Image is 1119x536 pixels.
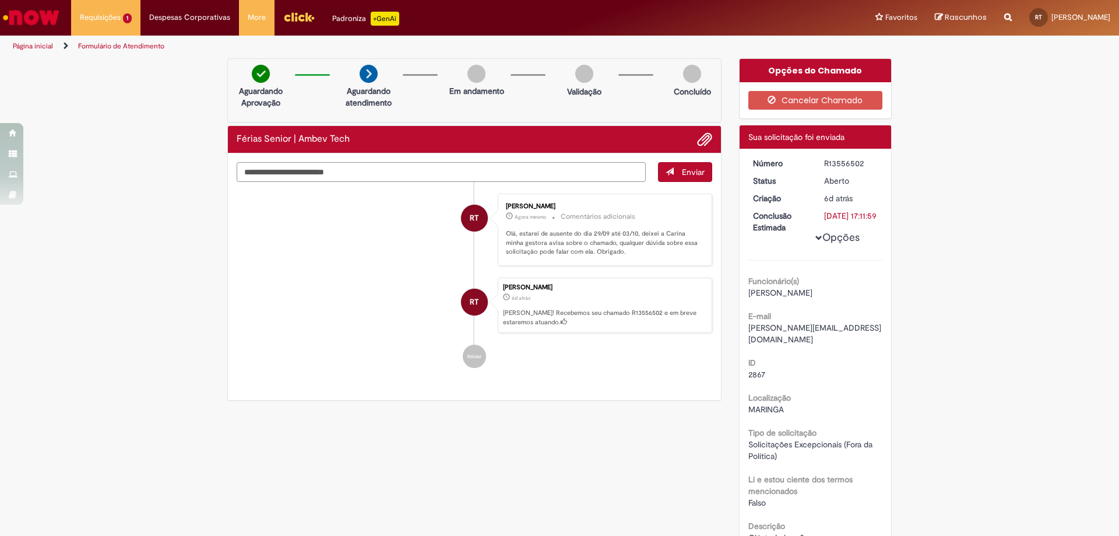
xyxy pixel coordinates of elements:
[567,86,601,97] p: Validação
[470,204,478,232] span: RT
[123,13,132,23] span: 1
[744,157,816,169] dt: Número
[748,521,785,531] b: Descrição
[748,369,765,380] span: 2867
[461,289,488,316] div: Rodrigo Nabas Teruel
[506,229,700,257] p: Olá, estarei de ausente do dia 29/09 até 03/10, deixei a Carina minha gestora avisa sobre o chama...
[467,65,485,83] img: img-circle-grey.png
[461,205,488,232] div: Rodrigo Nabas Teruel
[233,85,289,108] p: Aguardando Aprovação
[697,132,712,147] button: Adicionar anexos
[935,12,987,23] a: Rascunhos
[283,8,315,26] img: click_logo_yellow_360x200.png
[748,276,799,286] b: Funcionário(s)
[561,212,635,222] small: Comentários adicionais
[78,41,164,51] a: Formulário de Atendimento
[748,358,756,368] b: ID
[515,213,546,220] time: 27/09/2025 17:50:11
[80,12,121,23] span: Requisições
[237,278,712,334] li: Rodrigo Nabas Teruel
[744,175,816,187] dt: Status
[512,295,530,302] span: 6d atrás
[506,203,700,210] div: [PERSON_NAME]
[1035,13,1042,21] span: RT
[748,474,853,496] b: Li e estou ciente dos termos mencionados
[9,36,737,57] ul: Trilhas de página
[252,65,270,83] img: check-circle-green.png
[1,6,61,29] img: ServiceNow
[237,182,712,380] ul: Histórico de tíquete
[824,193,853,204] time: 22/09/2025 17:11:56
[824,157,878,169] div: R13556502
[824,210,878,222] div: [DATE] 17:11:59
[340,85,397,108] p: Aguardando atendimento
[824,192,878,204] div: 22/09/2025 17:11:56
[13,41,53,51] a: Página inicial
[885,12,917,23] span: Favoritos
[748,311,771,321] b: E-mail
[248,12,266,23] span: More
[824,175,878,187] div: Aberto
[748,404,784,415] span: MARINGA
[683,65,701,83] img: img-circle-grey.png
[503,309,706,327] p: [PERSON_NAME]! Recebemos seu chamado R13556502 e em breve estaremos atuando.
[658,162,712,182] button: Enviar
[740,59,892,82] div: Opções do Chamado
[512,295,530,302] time: 22/09/2025 17:11:56
[1051,12,1110,22] span: [PERSON_NAME]
[824,193,853,204] span: 6d atrás
[682,167,705,177] span: Enviar
[237,162,646,182] textarea: Digite sua mensagem aqui...
[149,12,230,23] span: Despesas Corporativas
[748,393,791,403] b: Localização
[515,213,546,220] span: Agora mesmo
[748,288,812,298] span: [PERSON_NAME]
[470,288,478,316] span: RT
[748,91,883,110] button: Cancelar Chamado
[744,210,816,233] dt: Conclusão Estimada
[674,86,711,97] p: Concluído
[371,12,399,26] p: +GenAi
[503,284,706,291] div: [PERSON_NAME]
[744,192,816,204] dt: Criação
[748,132,844,142] span: Sua solicitação foi enviada
[748,498,766,508] span: Falso
[748,323,881,345] span: [PERSON_NAME][EMAIL_ADDRESS][DOMAIN_NAME]
[449,85,504,97] p: Em andamento
[748,428,817,438] b: Tipo de solicitação
[237,134,350,145] h2: Férias Senior | Ambev Tech Histórico de tíquete
[748,439,875,461] span: Solicitações Excepcionais (Fora da Política)
[332,12,399,26] div: Padroniza
[945,12,987,23] span: Rascunhos
[575,65,593,83] img: img-circle-grey.png
[360,65,378,83] img: arrow-next.png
